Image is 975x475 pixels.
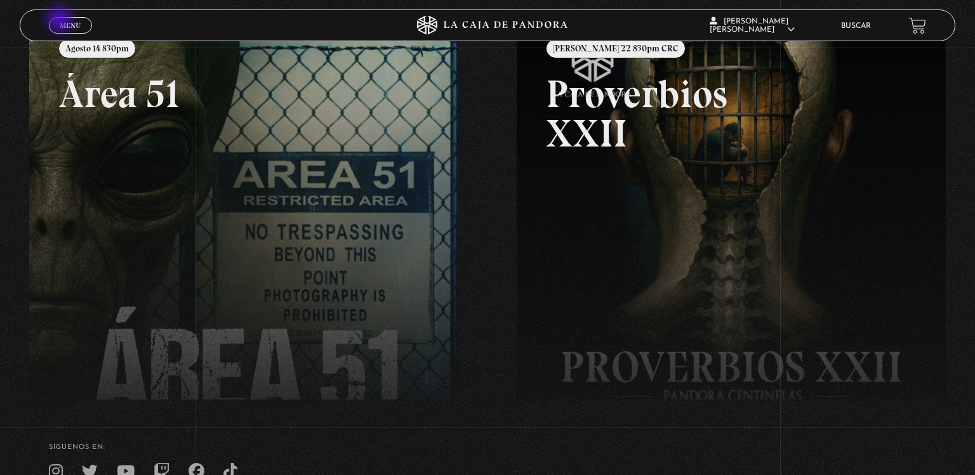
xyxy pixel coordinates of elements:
[909,16,926,34] a: View your shopping cart
[56,32,86,41] span: Cerrar
[841,22,871,30] a: Buscar
[49,444,926,451] h4: SÍguenos en:
[710,18,795,34] span: [PERSON_NAME] [PERSON_NAME]
[60,22,81,29] span: Menu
